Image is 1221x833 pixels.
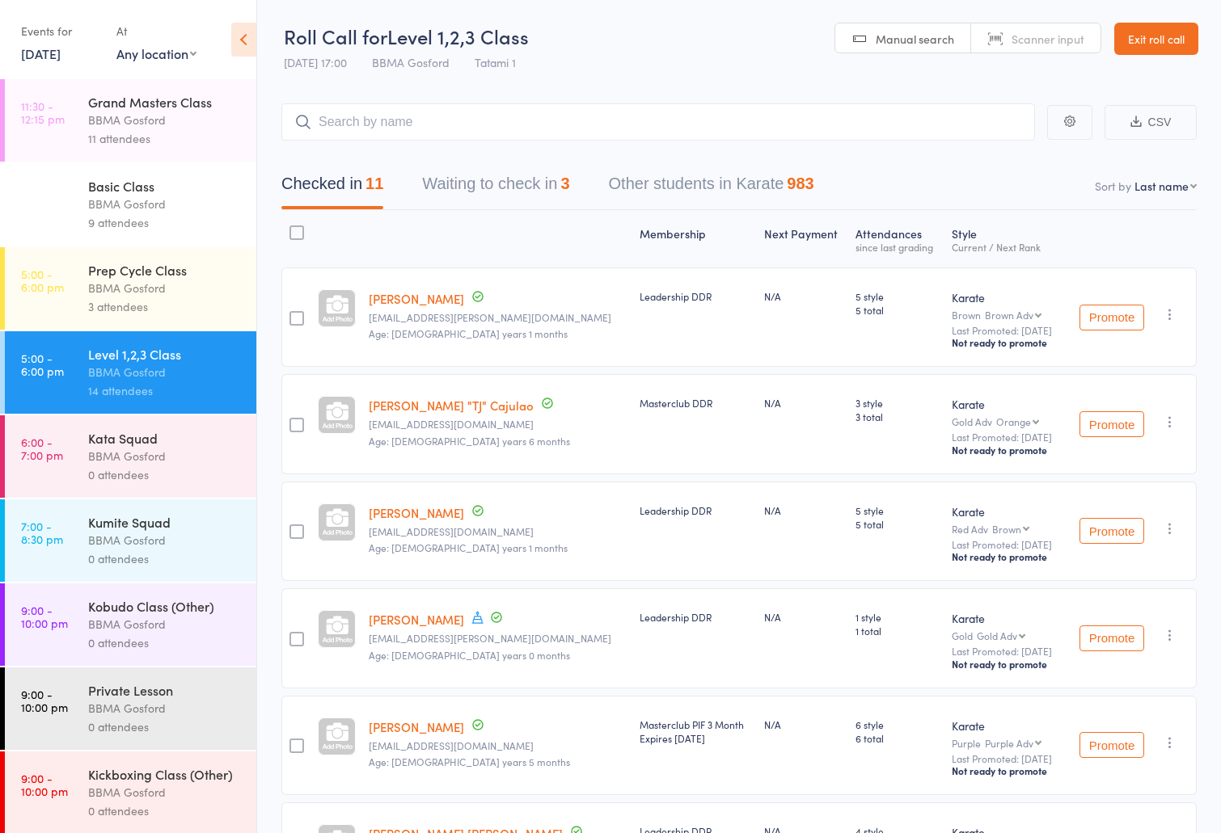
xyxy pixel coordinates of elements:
div: 11 [365,175,383,192]
span: Level 1,2,3 Class [387,23,529,49]
input: Search by name [281,103,1035,141]
div: Leadership DDR [640,610,751,624]
small: Last Promoted: [DATE] [952,753,1058,764]
div: Masterclub DDR [640,396,751,410]
small: allyandautumn@outlook.com [369,740,627,751]
a: 9:00 -10:00 pmKobudo Class (Other)BBMA Gosford0 attendees [5,583,256,666]
a: [PERSON_NAME] [369,290,464,307]
small: Last Promoted: [DATE] [952,646,1058,657]
span: Scanner input [1012,31,1084,47]
div: Last name [1134,178,1189,194]
div: 0 attendees [88,801,243,820]
div: since last grading [856,242,939,252]
a: Exit roll call [1114,23,1198,55]
div: Purple [952,738,1058,748]
div: Leadership DDR [640,503,751,517]
label: Sort by [1095,178,1131,194]
div: Not ready to promote [952,444,1058,456]
button: Promote [1079,625,1144,651]
a: 5:00 -6:00 pmPrep Cycle ClassBBMA Gosford3 attendees [5,247,256,330]
div: Prep Cycle Class [88,261,243,279]
div: N/A [764,289,843,303]
div: Next Payment [758,217,849,260]
div: Current / Next Rank [952,242,1058,252]
div: Not ready to promote [952,764,1058,777]
a: 11:30 -12:15 pmGrand Masters ClassBBMA Gosford11 attendees [5,79,256,162]
span: 3 total [856,410,939,423]
span: 5 style [856,289,939,303]
div: Not ready to promote [952,336,1058,349]
div: Expires [DATE] [640,731,751,745]
time: 9:00 - 10:00 pm [21,772,68,797]
small: jambtigas@yahoo.com [369,419,627,430]
div: Leadership DDR [640,289,751,303]
span: Age: [DEMOGRAPHIC_DATA] years 6 months [369,434,570,448]
div: BBMA Gosford [88,111,243,129]
div: Orange [996,416,1031,427]
time: 7:00 - 8:30 pm [21,520,63,545]
button: Promote [1079,518,1144,544]
span: Age: [DEMOGRAPHIC_DATA] years 5 months [369,755,570,768]
span: Age: [DEMOGRAPHIC_DATA] years 1 months [369,541,568,554]
div: Karate [952,717,1058,734]
span: Age: [DEMOGRAPHIC_DATA] years 1 months [369,326,568,340]
button: Checked in11 [281,166,383,209]
a: [PERSON_NAME] [369,718,464,735]
div: Masterclub PIF 3 Month [640,717,751,745]
div: BBMA Gosford [88,363,243,381]
div: BBMA Gosford [88,195,243,213]
div: BBMA Gosford [88,615,243,633]
time: 5:00 - 6:00 pm [21,351,64,377]
div: Atten­dances [849,217,945,260]
div: Kickboxing Class (Other) [88,765,243,783]
span: 5 total [856,303,939,317]
div: Private Lesson [88,681,243,699]
div: 9 attendees [88,213,243,232]
div: 0 attendees [88,465,243,484]
div: N/A [764,396,843,410]
time: 5:00 - 6:00 pm [21,267,64,293]
a: [DATE] [21,44,61,62]
div: BBMA Gosford [88,531,243,549]
div: Gold [952,630,1058,641]
div: Karate [952,289,1058,305]
div: 11 attendees [88,129,243,148]
div: BBMA Gosford [88,279,243,297]
button: Other students in Karate983 [609,166,814,209]
div: Brown Adv [985,309,1033,320]
a: 9:00 -10:00 pmPrivate LessonBBMA Gosford0 attendees [5,667,256,750]
a: 6:00 -7:00 pmKata SquadBBMA Gosford0 attendees [5,415,256,498]
time: 6:00 - 7:00 pm [21,435,63,461]
div: 0 attendees [88,549,243,568]
div: Basic Class [88,177,243,195]
span: Age: [DEMOGRAPHIC_DATA] years 0 months [369,648,570,662]
div: Karate [952,610,1058,626]
small: ads.ayres@gmail.com [369,312,627,323]
div: Grand Masters Class [88,93,243,111]
small: Last Promoted: [DATE] [952,539,1058,550]
div: Any location [116,44,196,62]
div: Not ready to promote [952,550,1058,563]
small: lulette.caoile@y7mail.com [369,633,627,644]
small: Last Promoted: [DATE] [952,431,1058,443]
div: N/A [764,717,843,731]
span: 6 total [856,731,939,745]
div: BBMA Gosford [88,447,243,465]
small: Last Promoted: [DATE] [952,325,1058,336]
span: Tatami 1 [475,54,516,70]
small: Valentinapiozzo@outlook.com [369,526,627,537]
div: N/A [764,610,843,624]
button: Promote [1079,305,1144,330]
div: Red Adv [952,524,1058,534]
button: Waiting to check in3 [422,166,569,209]
div: Gold Adv [977,630,1017,641]
span: [DATE] 17:00 [284,54,347,70]
span: Roll Call for [284,23,387,49]
div: Not ready to promote [952,658,1058,671]
div: 0 attendees [88,717,243,736]
a: [PERSON_NAME] [369,504,464,521]
a: 4:00 -4:45 pmBasic ClassBBMA Gosford9 attendees [5,163,256,246]
time: 9:00 - 10:00 pm [21,688,68,713]
div: 0 attendees [88,633,243,652]
div: 14 attendees [88,381,243,400]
